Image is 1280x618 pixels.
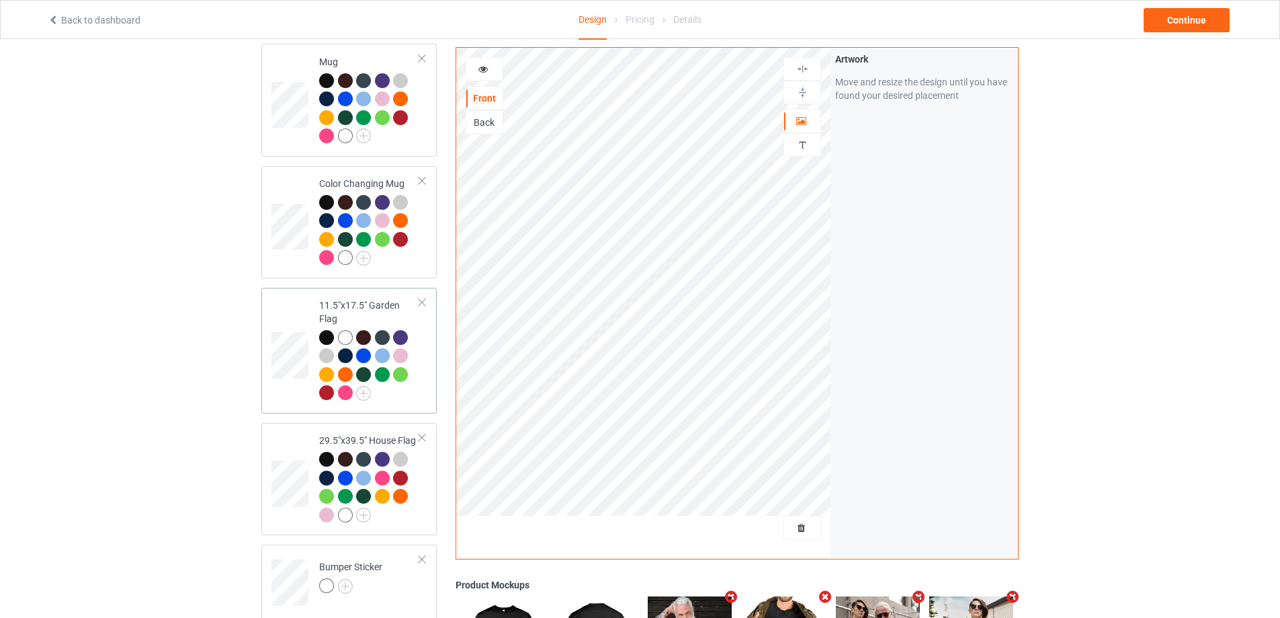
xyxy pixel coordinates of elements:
[319,299,419,399] div: 11.5"x17.5" Garden Flag
[796,139,809,151] img: svg%3E%0A
[319,55,419,143] div: Mug
[261,423,437,535] div: 29.5"x39.5" House Flag
[796,86,809,99] img: svg%3E%0A
[356,251,371,266] img: svg+xml;base64,PD94bWwgdmVyc2lvbj0iMS4wIiBlbmNvZGluZz0iVVRGLTgiPz4KPHN2ZyB3aWR0aD0iMjJweCIgaGVpZ2...
[356,508,371,523] img: svg+xml;base64,PD94bWwgdmVyc2lvbj0iMS4wIiBlbmNvZGluZz0iVVRGLTgiPz4KPHN2ZyB3aWR0aD0iMjJweCIgaGVpZ2...
[1144,8,1230,32] div: Continue
[723,590,740,604] i: Remove mockup
[466,91,503,105] div: Front
[835,75,1013,102] div: Move and resize the design until you have found your desired placement
[835,52,1013,66] div: Artwork
[48,15,140,26] a: Back to dashboard
[910,590,927,604] i: Remove mockup
[673,1,701,38] div: Details
[319,177,419,264] div: Color Changing Mug
[319,560,382,592] div: Bumper Sticker
[356,128,371,143] img: svg+xml;base64,PD94bWwgdmVyc2lvbj0iMS4wIiBlbmNvZGluZz0iVVRGLTgiPz4KPHN2ZyB3aWR0aD0iMjJweCIgaGVpZ2...
[626,1,654,38] div: Pricing
[816,590,833,604] i: Remove mockup
[261,44,437,156] div: Mug
[579,1,607,40] div: Design
[466,116,503,129] div: Back
[261,288,437,414] div: 11.5"x17.5" Garden Flag
[456,578,1019,592] div: Product Mockups
[796,63,809,75] img: svg%3E%0A
[356,386,371,401] img: svg+xml;base64,PD94bWwgdmVyc2lvbj0iMS4wIiBlbmNvZGluZz0iVVRGLTgiPz4KPHN2ZyB3aWR0aD0iMjJweCIgaGVpZ2...
[1005,590,1021,604] i: Remove mockup
[261,166,437,278] div: Color Changing Mug
[338,579,353,594] img: svg+xml;base64,PD94bWwgdmVyc2lvbj0iMS4wIiBlbmNvZGluZz0iVVRGLTgiPz4KPHN2ZyB3aWR0aD0iMjJweCIgaGVpZ2...
[319,434,419,521] div: 29.5"x39.5" House Flag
